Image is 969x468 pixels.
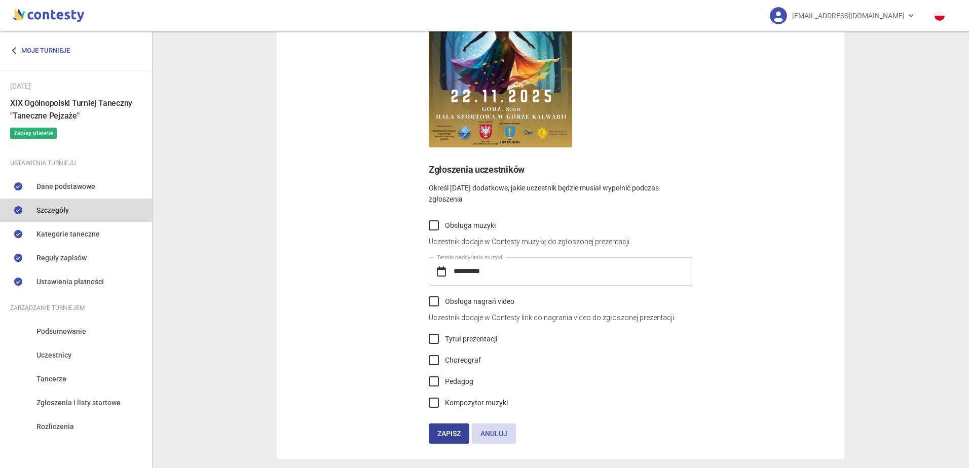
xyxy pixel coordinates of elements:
span: Reguły zapisów [36,252,87,263]
label: Obsługa nagrań video [429,296,514,307]
label: Choreograf [429,355,481,366]
button: Anuluj [472,423,516,444]
span: [EMAIL_ADDRESS][DOMAIN_NAME] [792,5,905,26]
span: Kategorie taneczne [36,228,100,240]
label: Obsługa muzyki [429,220,496,231]
span: Zgłoszenia uczestników [429,164,525,175]
span: Uczestnicy [36,349,71,361]
label: Tytuł prezentacji [429,333,497,344]
p: Określ [DATE] dodatkowe, jakie uczestnik będzie musiał wypełnić podczas zgłoszenia [429,177,692,205]
span: Dane podstawowe [36,181,95,192]
h6: XIX Ogólnopolski Turniej Taneczny "Taneczne Pejzaże" [10,97,142,122]
span: Zapisy otwarte [10,128,57,139]
label: Pedagog [429,376,473,387]
span: Rozliczenia [36,421,74,432]
span: Zapisz [437,430,461,438]
span: Ustawienia płatności [36,276,104,287]
div: [DATE] [10,81,142,92]
span: Tancerze [36,373,66,384]
span: Szczegóły [36,205,69,216]
span: Zgłoszenia i listy startowe [36,397,121,408]
a: Moje turnieje [10,42,78,60]
p: Uczestnik dodaje w Contesty muzykę do zgłoszonej prezentacji. [429,236,692,247]
span: Podsumowanie [36,326,86,337]
button: Zapisz [429,423,469,444]
span: Zarządzanie turniejem [10,302,85,314]
div: Ustawienia turnieju [10,158,142,169]
p: Uczestnik dodaje w Contesty link do nagrania video do zgłoszonej prezentacji. [429,312,692,323]
label: Kompozytor muzyki [429,397,508,408]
